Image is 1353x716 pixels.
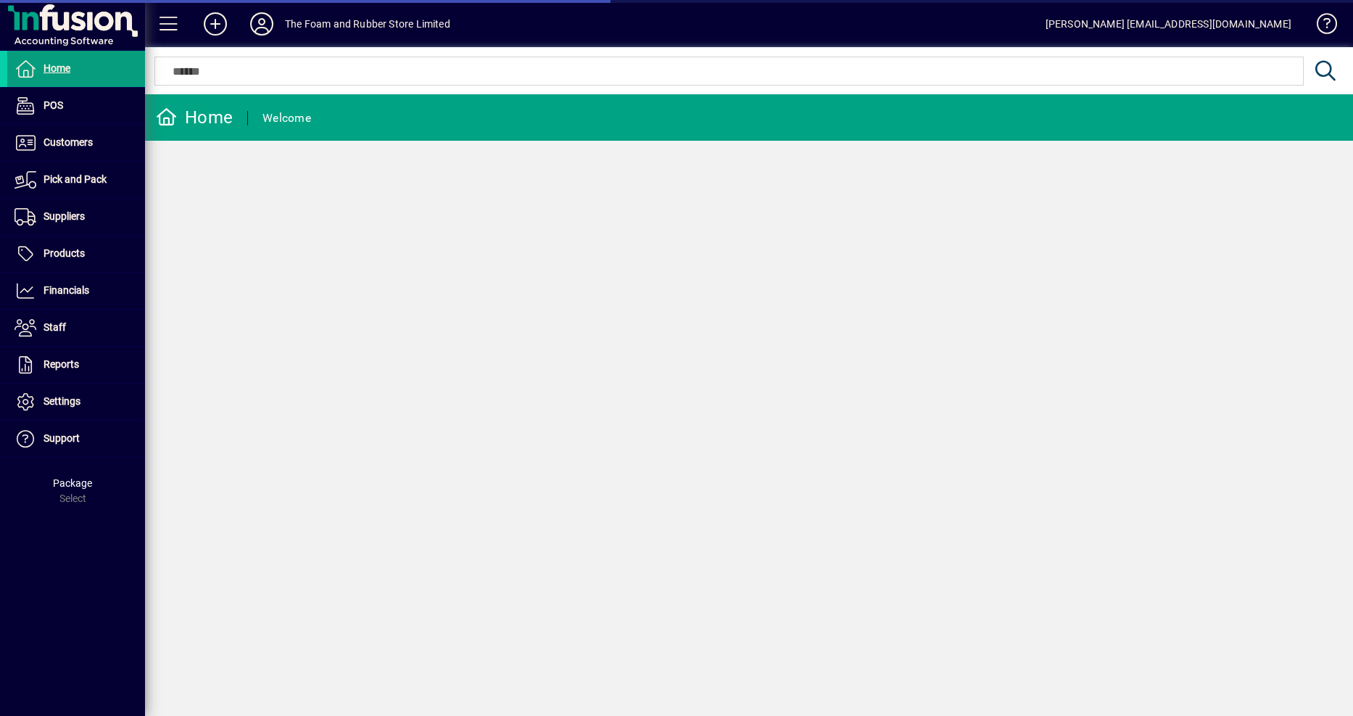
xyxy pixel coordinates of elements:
[44,62,70,74] span: Home
[44,99,63,111] span: POS
[44,395,80,407] span: Settings
[156,106,233,129] div: Home
[7,347,145,383] a: Reports
[44,136,93,148] span: Customers
[7,384,145,420] a: Settings
[44,321,66,333] span: Staff
[7,421,145,457] a: Support
[262,107,311,130] div: Welcome
[44,173,107,185] span: Pick and Pack
[53,477,92,489] span: Package
[239,11,285,37] button: Profile
[44,284,89,296] span: Financials
[7,125,145,161] a: Customers
[7,199,145,235] a: Suppliers
[192,11,239,37] button: Add
[7,162,145,198] a: Pick and Pack
[1046,12,1291,36] div: [PERSON_NAME] [EMAIL_ADDRESS][DOMAIN_NAME]
[44,432,80,444] span: Support
[7,236,145,272] a: Products
[44,210,85,222] span: Suppliers
[285,12,450,36] div: The Foam and Rubber Store Limited
[44,247,85,259] span: Products
[44,358,79,370] span: Reports
[7,88,145,124] a: POS
[7,273,145,309] a: Financials
[1306,3,1335,50] a: Knowledge Base
[7,310,145,346] a: Staff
